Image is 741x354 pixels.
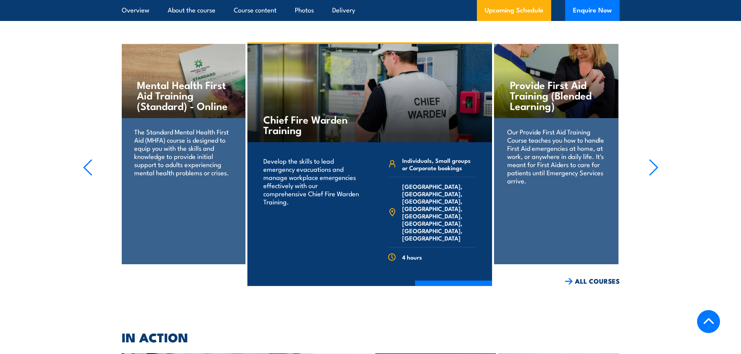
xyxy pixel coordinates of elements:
span: [GEOGRAPHIC_DATA], [GEOGRAPHIC_DATA], [GEOGRAPHIC_DATA], [GEOGRAPHIC_DATA], [GEOGRAPHIC_DATA], [G... [402,183,476,242]
p: The Standard Mental Health First Aid (MHFA) course is designed to equip you with the skills and k... [134,127,232,176]
h4: Provide First Aid Training (Blended Learning) [510,79,602,111]
h4: Mental Health First Aid Training (Standard) - Online [137,79,229,111]
h4: Chief Fire Warden Training [263,114,355,135]
span: 4 hours [402,253,422,261]
a: COURSE DETAILS [415,281,492,301]
p: Our Provide First Aid Training Course teaches you how to handle First Aid emergencies at home, at... [507,127,605,185]
h2: IN ACTION [122,331,620,342]
p: Develop the skills to lead emergency evacuations and manage workplace emergencies effectively wit... [263,157,359,206]
a: ALL COURSES [565,277,620,286]
span: Individuals, Small groups or Corporate bookings [402,157,476,171]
